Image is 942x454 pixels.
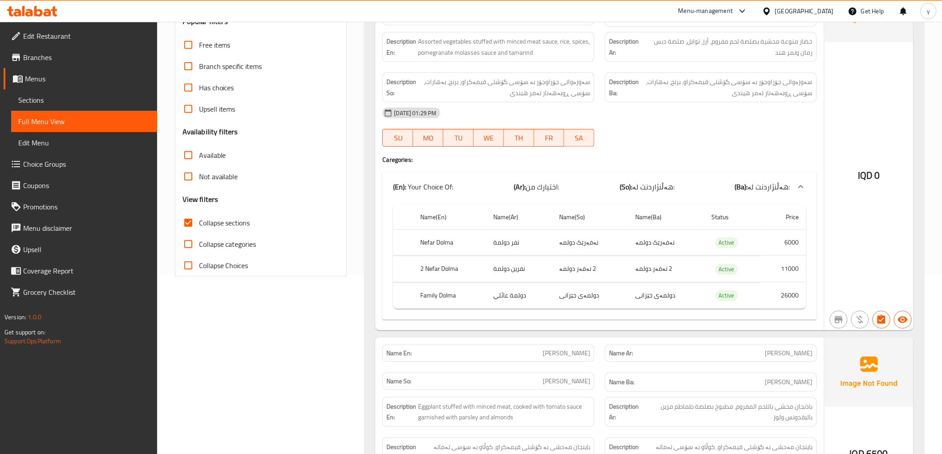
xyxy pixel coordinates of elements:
span: Grocery Checklist [23,287,150,297]
th: Nefar Dolma [413,229,486,256]
span: [PERSON_NAME] [543,349,590,358]
span: SU [386,132,410,145]
span: Edit Menu [18,137,150,148]
b: (En): [393,180,406,193]
h4: Caregories: [382,155,816,164]
div: [GEOGRAPHIC_DATA] [775,6,834,16]
a: Choice Groups [4,153,157,175]
a: Menu disclaimer [4,217,157,239]
span: IQD [858,167,873,184]
span: Active [715,264,738,274]
td: نفر دولمة [486,229,552,256]
h3: Availability filters [183,127,238,137]
span: Menu disclaimer [23,223,150,233]
span: Collapse sections [199,217,250,228]
button: WE [474,129,504,147]
button: Has choices [873,311,890,329]
span: Branch specific items [199,61,262,72]
strong: Description Ba: [609,76,639,98]
span: 1.0.0 [28,311,41,323]
a: Branches [4,47,157,68]
td: نەفەرێک دولمە [552,229,629,256]
a: Support.OpsPlatform [4,335,61,347]
span: دولمە [797,12,813,23]
th: 2 Nefar Dolma [413,256,486,282]
td: دولمەی خێزانی [629,282,705,309]
span: سەوزەواتی جۆراوجۆر بە سۆسی گۆشتی قیمەکراو، برنج، بەهارات، سۆسی ڕوبەهەنار تەمر هیندی [641,76,813,98]
span: Coupons [23,180,150,191]
a: Menus [4,68,157,89]
th: Name(Ar) [486,205,552,230]
span: [PERSON_NAME] [765,377,813,388]
h3: View filters [183,194,219,205]
h3: Popular filters [183,16,340,27]
button: FR [534,129,564,147]
span: [PERSON_NAME] [543,377,590,386]
span: Choice Groups [23,159,150,169]
span: Active [715,237,738,248]
button: SU [382,129,413,147]
td: نفرين دولمة [486,256,552,282]
span: اختيارك من: [526,180,559,193]
a: Grocery Checklist [4,281,157,303]
strong: Description En: [386,401,416,423]
strong: Name En: [386,349,412,358]
span: TH [508,132,531,145]
th: Status [705,205,761,230]
strong: Description So: [386,76,416,98]
span: خضار منوعة محشية بصلصة لحم مفروم، أرز، توابل، صلصة دبس رمان وتمر هند [644,36,813,58]
strong: Name So: [386,377,411,386]
span: Edit Restaurant [23,31,150,41]
button: TH [504,129,534,147]
td: دولمة عائلي [486,282,552,309]
td: 2 نەفەر دولمە [552,256,629,282]
span: Active [715,290,738,301]
button: TU [443,129,474,147]
a: Edit Menu [11,132,157,153]
strong: Name Ba: [609,12,634,23]
b: (Ar): [514,180,526,193]
span: Get support on: [4,326,45,338]
span: Eggplant stuffed with minced meat, cooked with tomato sauce garnished with parsley and almonds [418,401,590,423]
div: Menu-management [678,6,733,16]
span: Collapse Choices [199,260,248,271]
a: Promotions [4,196,157,217]
th: Family Dolma [413,282,486,309]
span: Upsell [23,244,150,255]
span: Assorted vegetables stuffed with minced meat sauce, rice, spices, pomegranate molasses sauce and ... [418,36,590,58]
strong: Description Ar: [609,36,642,58]
span: Not available [199,171,238,182]
p: Your Choice Of: [393,181,453,192]
span: FR [538,132,561,145]
span: Branches [23,52,150,63]
th: Name(En) [413,205,486,230]
strong: Description En: [386,36,416,58]
b: (Ba): [735,180,748,193]
td: 2 نەفەر دولمە [629,256,705,282]
td: 6000 [761,229,806,256]
a: Edit Restaurant [4,25,157,47]
td: نەفەرێک دولمە [629,229,705,256]
span: 0 [875,167,880,184]
div: (En): Your Choice Of:(Ar):اختيارك من:(So):هەڵنژاردنت لە:(Ba):هەڵنژاردنت لە: [382,173,816,201]
button: Not branch specific item [830,311,848,329]
span: باذنجان محشي باللحم المفروم، مطبوخ بصلصة طماطم مزين بالبقدونس ولوز [645,401,813,423]
span: Collapse categories [199,239,256,249]
button: MO [413,129,443,147]
span: هەڵنژاردنت لە: [748,180,790,193]
a: Full Menu View [11,111,157,132]
span: WE [477,132,500,145]
a: Coverage Report [4,260,157,281]
th: Price [761,205,806,230]
span: y [927,6,930,16]
span: Available [199,150,226,161]
th: Name(Ba) [629,205,705,230]
b: (So): [620,180,632,193]
span: MO [417,132,440,145]
a: Coupons [4,175,157,196]
span: Version: [4,311,26,323]
button: SA [564,129,594,147]
td: دولمەی خێزانی [552,282,629,309]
